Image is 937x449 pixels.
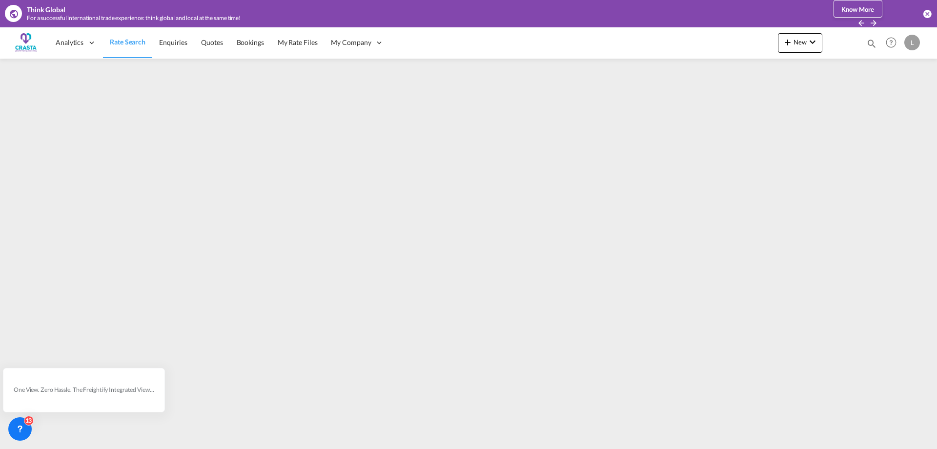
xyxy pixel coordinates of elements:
[27,14,793,22] div: For a successful international trade experience: think global and local at the same time!
[152,26,194,58] a: Enquiries
[807,36,818,48] md-icon: icon-chevron-down
[883,34,899,51] span: Help
[9,9,19,19] md-icon: icon-earth
[237,38,264,46] span: Bookings
[841,5,874,13] span: Know More
[27,5,65,15] div: Think Global
[857,19,866,27] md-icon: icon-arrow-left
[194,26,229,58] a: Quotes
[271,26,325,58] a: My Rate Files
[857,18,868,27] button: icon-arrow-left
[922,9,932,19] button: icon-close-circle
[159,38,187,46] span: Enquiries
[15,31,37,53] img: ac429df091a311ed8aa72df674ea3bd9.png
[904,35,920,50] div: L
[230,26,271,58] a: Bookings
[201,38,223,46] span: Quotes
[782,38,818,46] span: New
[778,33,822,53] button: icon-plus 400-fgNewicon-chevron-down
[331,38,371,47] span: My Company
[110,38,145,46] span: Rate Search
[866,38,877,49] md-icon: icon-magnify
[49,26,103,58] div: Analytics
[324,26,390,58] div: My Company
[278,38,318,46] span: My Rate Files
[103,26,152,58] a: Rate Search
[782,36,794,48] md-icon: icon-plus 400-fg
[883,34,904,52] div: Help
[869,18,878,27] button: icon-arrow-right
[866,38,877,53] div: icon-magnify
[869,19,878,27] md-icon: icon-arrow-right
[56,38,83,47] span: Analytics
